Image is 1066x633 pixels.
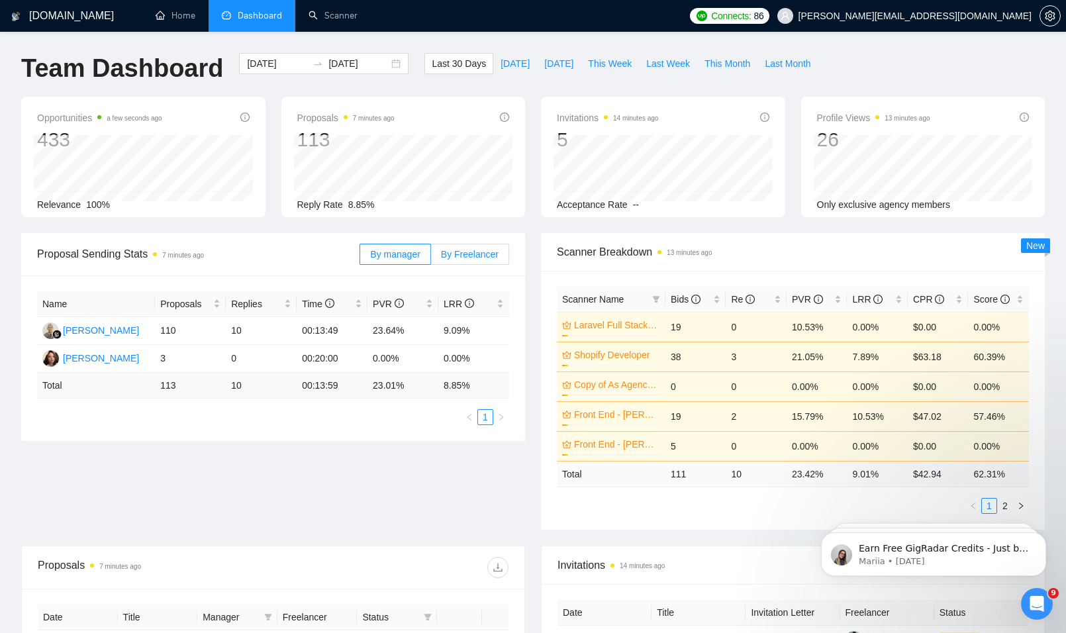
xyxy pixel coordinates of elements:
span: Scanner Breakdown [557,244,1029,260]
span: info-circle [240,113,250,122]
span: [DATE] [501,56,530,71]
span: Only exclusive agency members [817,199,951,210]
div: 113 [297,127,395,152]
td: 0 [226,345,297,373]
span: swap-right [313,58,323,69]
td: 113 [155,373,226,399]
td: $47.02 [908,401,969,431]
span: setting [1040,11,1060,21]
iframe: Intercom live chat [1021,588,1053,620]
span: Acceptance Rate [557,199,628,210]
span: Connects: [711,9,751,23]
td: 00:13:59 [297,373,367,399]
span: filter [421,607,434,627]
span: info-circle [465,299,474,308]
span: info-circle [500,113,509,122]
td: 0.00% [787,431,848,461]
th: Date [38,605,118,630]
span: Re [731,294,755,305]
img: DH [42,322,59,339]
span: Time [302,299,334,309]
td: 23.01 % [367,373,438,399]
button: [DATE] [537,53,581,74]
div: [PERSON_NAME] [63,323,139,338]
button: Last Month [757,53,818,74]
img: logo [11,6,21,27]
img: LL [42,350,59,367]
span: CPR [913,294,944,305]
button: download [487,557,509,578]
td: 10 [726,461,787,487]
span: -- [633,199,639,210]
div: 26 [817,127,930,152]
span: PVR [792,294,823,305]
td: 0 [726,371,787,401]
td: 0 [665,371,726,401]
th: Title [118,605,198,630]
td: 8.85 % [438,373,509,399]
span: info-circle [395,299,404,308]
span: Status [362,610,418,624]
span: crown [562,350,571,360]
span: New [1026,240,1045,251]
span: right [497,413,505,421]
td: $ 42.94 [908,461,969,487]
time: 14 minutes ago [613,115,658,122]
span: Bids [671,294,701,305]
th: Title [652,600,746,626]
span: info-circle [873,295,883,304]
span: [DATE] [544,56,573,71]
span: info-circle [935,295,944,304]
th: Manager [197,605,277,630]
time: 13 minutes ago [667,249,712,256]
button: setting [1040,5,1061,26]
span: LRR [444,299,474,309]
li: 1 [981,498,997,514]
span: 9 [1048,588,1059,599]
button: Last 30 Days [424,53,493,74]
span: Proposals [160,297,211,311]
td: $0.00 [908,371,969,401]
span: Invitations [557,557,1028,573]
span: This Week [588,56,632,71]
td: 60.39% [968,342,1029,371]
a: searchScanner [309,10,358,21]
span: crown [562,380,571,389]
th: Freelancer [277,605,358,630]
span: to [313,58,323,69]
time: 7 minutes ago [162,252,204,259]
td: 9.01 % [847,461,908,487]
th: Status [934,600,1028,626]
td: 0.00% [787,371,848,401]
td: 111 [665,461,726,487]
div: 5 [557,127,658,152]
li: 2 [997,498,1013,514]
th: Replies [226,291,297,317]
span: crown [562,410,571,419]
td: 0.00% [847,312,908,342]
span: By manager [370,249,420,260]
td: 15.79% [787,401,848,431]
td: 2 [726,401,787,431]
time: 7 minutes ago [353,115,395,122]
td: Total [557,461,665,487]
a: Front End - [PERSON_NAME] [574,437,657,452]
span: Opportunities [37,110,162,126]
td: 0 [726,431,787,461]
span: crown [562,440,571,449]
span: Reply Rate [297,199,343,210]
button: [DATE] [493,53,537,74]
td: 19 [665,401,726,431]
input: End date [328,56,389,71]
td: 110 [155,317,226,345]
span: Last Week [646,56,690,71]
a: DH[PERSON_NAME] [42,324,139,335]
li: Next Page [1013,498,1029,514]
span: Proposal Sending Stats [37,246,360,262]
td: $0.00 [908,312,969,342]
span: info-circle [691,295,701,304]
input: Start date [247,56,307,71]
th: Proposals [155,291,226,317]
td: 9.09% [438,317,509,345]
